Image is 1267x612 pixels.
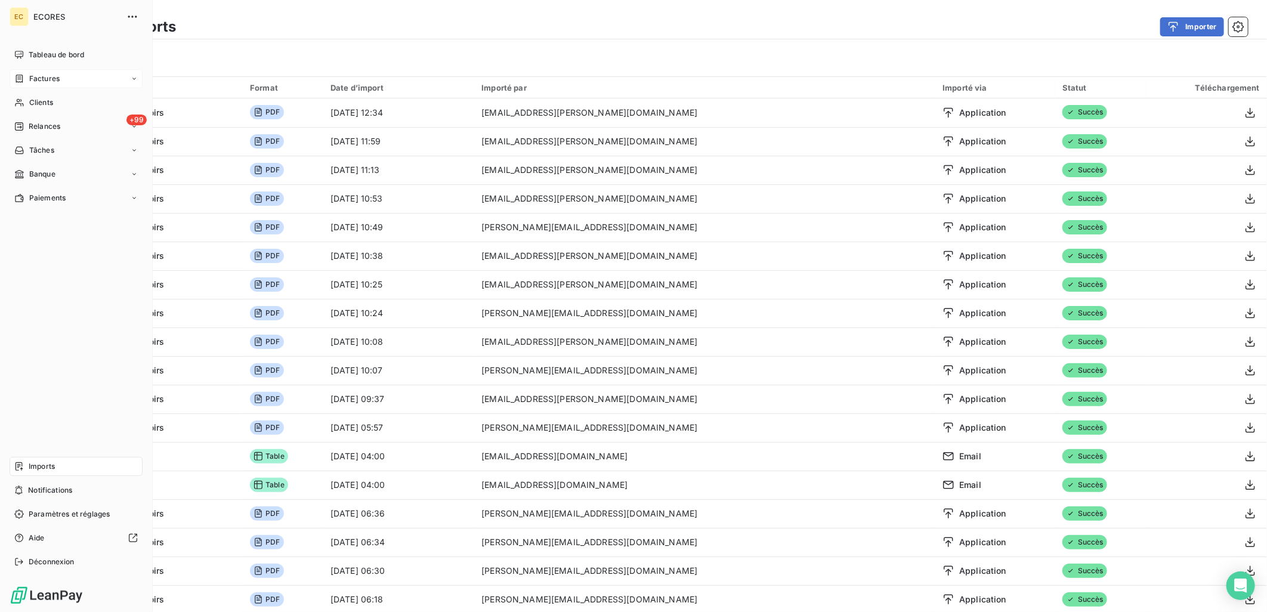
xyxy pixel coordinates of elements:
[959,164,1006,176] span: Application
[323,327,474,356] td: [DATE] 10:08
[1062,277,1107,292] span: Succès
[959,536,1006,548] span: Application
[474,499,935,528] td: [PERSON_NAME][EMAIL_ADDRESS][DOMAIN_NAME]
[1062,249,1107,263] span: Succès
[1062,134,1107,149] span: Succès
[1062,83,1139,92] div: Statut
[323,557,474,585] td: [DATE] 06:30
[474,127,935,156] td: [EMAIL_ADDRESS][PERSON_NAME][DOMAIN_NAME]
[323,213,474,242] td: [DATE] 10:49
[250,191,283,206] span: PDF
[250,592,283,607] span: PDF
[323,385,474,413] td: [DATE] 09:37
[474,156,935,184] td: [EMAIL_ADDRESS][PERSON_NAME][DOMAIN_NAME]
[1160,17,1224,36] button: Importer
[474,557,935,585] td: [PERSON_NAME][EMAIL_ADDRESS][DOMAIN_NAME]
[1062,335,1107,349] span: Succès
[250,449,288,463] span: Table
[959,508,1006,520] span: Application
[481,83,928,92] div: Importé par
[29,557,75,567] span: Déconnexion
[474,213,935,242] td: [PERSON_NAME][EMAIL_ADDRESS][DOMAIN_NAME]
[323,156,474,184] td: [DATE] 11:13
[250,277,283,292] span: PDF
[1062,564,1107,578] span: Succès
[474,270,935,299] td: [EMAIL_ADDRESS][PERSON_NAME][DOMAIN_NAME]
[474,98,935,127] td: [EMAIL_ADDRESS][PERSON_NAME][DOMAIN_NAME]
[1062,478,1107,492] span: Succès
[250,105,283,119] span: PDF
[10,586,84,605] img: Logo LeanPay
[1062,220,1107,234] span: Succès
[29,50,84,60] span: Tableau de bord
[959,364,1006,376] span: Application
[959,565,1006,577] span: Application
[323,98,474,127] td: [DATE] 12:34
[1062,105,1107,119] span: Succès
[323,356,474,385] td: [DATE] 10:07
[323,499,474,528] td: [DATE] 06:36
[29,73,60,84] span: Factures
[10,7,29,26] div: EC
[250,83,316,92] div: Format
[323,299,474,327] td: [DATE] 10:24
[29,193,66,203] span: Paiements
[959,450,981,462] span: Email
[959,193,1006,205] span: Application
[323,413,474,442] td: [DATE] 05:57
[474,471,935,499] td: [EMAIL_ADDRESS][DOMAIN_NAME]
[959,422,1006,434] span: Application
[1062,449,1107,463] span: Succès
[474,413,935,442] td: [PERSON_NAME][EMAIL_ADDRESS][DOMAIN_NAME]
[250,392,283,406] span: PDF
[1062,392,1107,406] span: Succès
[474,299,935,327] td: [PERSON_NAME][EMAIL_ADDRESS][DOMAIN_NAME]
[250,220,283,234] span: PDF
[323,270,474,299] td: [DATE] 10:25
[29,121,60,132] span: Relances
[1062,163,1107,177] span: Succès
[250,535,283,549] span: PDF
[959,336,1006,348] span: Application
[250,134,283,149] span: PDF
[323,242,474,270] td: [DATE] 10:38
[1062,535,1107,549] span: Succès
[959,135,1006,147] span: Application
[959,307,1006,319] span: Application
[1062,363,1107,378] span: Succès
[250,163,283,177] span: PDF
[126,115,147,125] span: +99
[33,12,119,21] span: ECORES
[959,221,1006,233] span: Application
[1153,83,1260,92] div: Téléchargement
[942,83,1048,92] div: Importé via
[959,279,1006,290] span: Application
[29,461,55,472] span: Imports
[959,479,981,491] span: Email
[330,83,467,92] div: Date d’import
[1062,421,1107,435] span: Succès
[474,184,935,213] td: [EMAIL_ADDRESS][PERSON_NAME][DOMAIN_NAME]
[474,528,935,557] td: [PERSON_NAME][EMAIL_ADDRESS][DOMAIN_NAME]
[474,442,935,471] td: [EMAIL_ADDRESS][DOMAIN_NAME]
[474,356,935,385] td: [PERSON_NAME][EMAIL_ADDRESS][DOMAIN_NAME]
[474,327,935,356] td: [EMAIL_ADDRESS][PERSON_NAME][DOMAIN_NAME]
[1062,191,1107,206] span: Succès
[250,506,283,521] span: PDF
[250,478,288,492] span: Table
[250,564,283,578] span: PDF
[323,471,474,499] td: [DATE] 04:00
[29,533,45,543] span: Aide
[250,249,283,263] span: PDF
[10,528,143,548] a: Aide
[1062,506,1107,521] span: Succès
[1062,306,1107,320] span: Succès
[1226,571,1255,600] div: Open Intercom Messenger
[29,169,55,180] span: Banque
[29,145,54,156] span: Tâches
[959,393,1006,405] span: Application
[474,385,935,413] td: [EMAIL_ADDRESS][PERSON_NAME][DOMAIN_NAME]
[959,107,1006,119] span: Application
[323,127,474,156] td: [DATE] 11:59
[28,485,72,496] span: Notifications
